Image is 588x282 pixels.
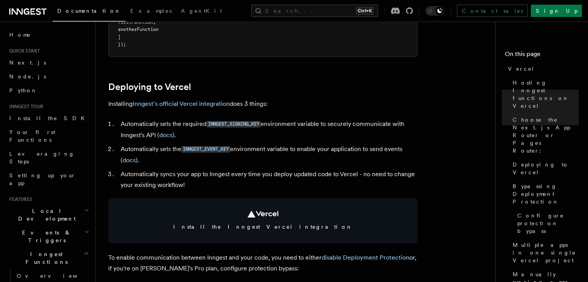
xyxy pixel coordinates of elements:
[118,19,153,25] span: firstFunction
[108,82,191,92] a: Deploying to Vercel
[9,129,55,143] span: Your first Functions
[6,247,91,269] button: Inngest Functions
[118,42,126,47] span: });
[9,115,89,121] span: Install the SDK
[118,169,418,190] li: Automatically syncs your app to Inngest every time you deploy updated code to Vercel - no need to...
[153,19,156,25] span: ,
[159,131,172,139] a: docs
[6,207,84,223] span: Local Development
[457,5,528,17] a: Contact sales
[17,273,96,279] span: Overview
[6,125,91,147] a: Your first Functions
[9,31,31,39] span: Home
[505,49,579,62] h4: On this page
[514,209,579,238] a: Configure protection bypass
[108,252,418,274] p: To enable communication between Inngest and your code, you need to either or, if you're on [PERSO...
[510,158,579,179] a: Deploying to Vercel
[206,121,261,127] code: INNGEST_SIGNING_KEY
[513,241,579,264] span: Multiple apps in one single Vercel project
[118,27,159,32] span: anotherFunction
[510,76,579,113] a: Hosting Inngest functions on Vercel
[9,172,76,186] span: Setting up your app
[6,28,91,42] a: Home
[181,145,230,153] a: INNGEST_EVENT_KEY
[6,104,43,110] span: Inngest tour
[6,229,84,244] span: Events & Triggers
[513,79,579,110] span: Hosting Inngest functions on Vercel
[53,2,126,22] a: Documentation
[9,59,46,66] span: Next.js
[118,119,418,141] li: Automatically sets the required environment variable to securely communicate with Inngest's API ( ).
[176,2,227,21] a: AgentKit
[108,99,418,109] p: Installing does 3 things:
[181,146,230,153] code: INNGEST_EVENT_KEY
[181,8,222,14] span: AgentKit
[6,48,40,54] span: Quick start
[356,7,373,15] kbd: Ctrl+K
[513,182,579,206] span: Bypassing Deployment Protection
[126,2,176,21] a: Examples
[118,34,121,40] span: ]
[118,223,408,231] span: Install the Inngest Vercel integration
[426,6,444,15] button: Toggle dark mode
[505,62,579,76] a: Vercel
[508,65,535,73] span: Vercel
[322,254,409,261] a: disable Deployment Protection
[57,8,121,14] span: Documentation
[251,5,378,17] button: Search...Ctrl+K
[123,156,136,164] a: docs
[6,204,91,226] button: Local Development
[6,168,91,190] a: Setting up your app
[6,83,91,97] a: Python
[130,8,172,14] span: Examples
[108,198,418,243] a: Install the Inngest Vercel integration
[6,56,91,70] a: Next.js
[6,111,91,125] a: Install the SDK
[206,120,261,127] a: INNGEST_SIGNING_KEY
[6,250,84,266] span: Inngest Functions
[513,116,579,155] span: Choose the Next.js App Router or Pages Router:
[510,238,579,267] a: Multiple apps in one single Vercel project
[6,70,91,83] a: Node.js
[510,113,579,158] a: Choose the Next.js App Router or Pages Router:
[6,226,91,247] button: Events & Triggers
[9,73,46,80] span: Node.js
[510,179,579,209] a: Bypassing Deployment Protection
[6,196,32,202] span: Features
[9,87,37,93] span: Python
[517,212,579,235] span: Configure protection bypass
[513,161,579,176] span: Deploying to Vercel
[531,5,582,17] a: Sign Up
[118,144,418,166] li: Automatically sets the environment variable to enable your application to send events ( ).
[6,147,91,168] a: Leveraging Steps
[9,151,75,165] span: Leveraging Steps
[133,100,230,107] a: Inngest's official Vercel integration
